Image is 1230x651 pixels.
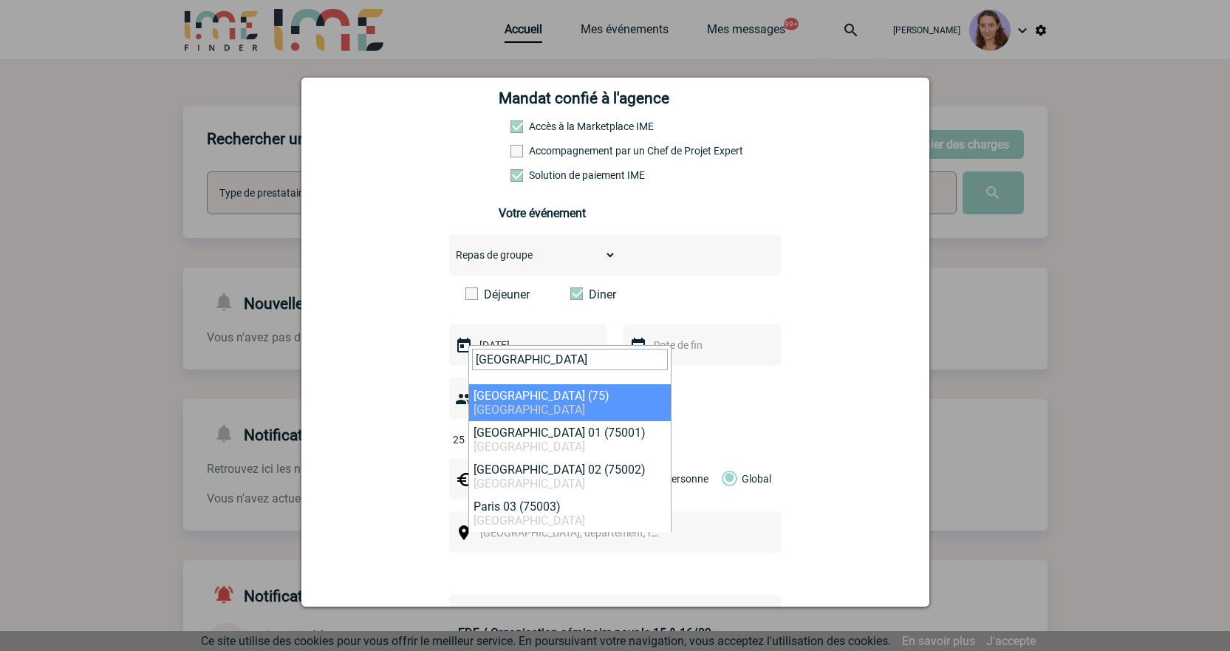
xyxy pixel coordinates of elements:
label: Accès à la Marketplace IME [510,120,575,132]
li: [GEOGRAPHIC_DATA] (75) [469,384,671,421]
input: Date de fin [650,335,752,355]
label: Global [722,458,731,500]
input: Nombre de participants [449,430,588,449]
span: [GEOGRAPHIC_DATA] [474,514,585,528]
li: [GEOGRAPHIC_DATA] 01 (75001) [469,421,671,458]
label: Diner [570,287,655,301]
label: Prestation payante [510,145,575,157]
span: [GEOGRAPHIC_DATA] [474,440,585,454]
label: Conformité aux process achat client, Prise en charge de la facturation, Mutualisation de plusieur... [510,169,575,181]
h4: Mandat confié à l'agence [499,89,669,107]
span: [GEOGRAPHIC_DATA] [474,477,585,491]
li: Paris 03 (75003) [469,495,671,532]
li: [GEOGRAPHIC_DATA] 02 (75002) [469,458,671,495]
label: Déjeuner [465,287,550,301]
span: [GEOGRAPHIC_DATA], département, région... [480,527,686,539]
h3: Votre événement [499,206,731,220]
input: Date de début [476,335,578,355]
span: [GEOGRAPHIC_DATA] [474,403,585,417]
